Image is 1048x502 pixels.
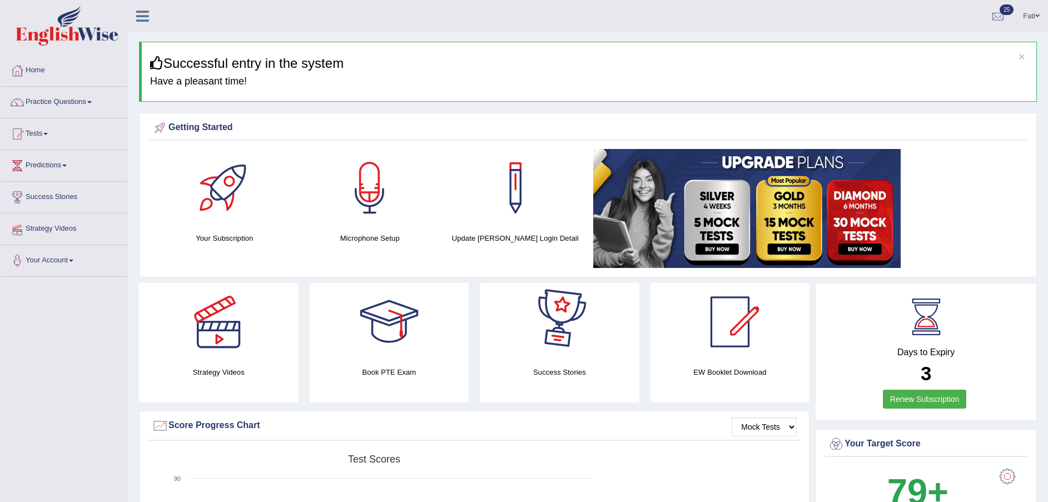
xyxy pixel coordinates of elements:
h4: Days to Expiry [828,347,1024,357]
a: Your Account [1,245,127,273]
button: × [1019,51,1025,62]
img: small5.jpg [593,149,901,268]
text: 90 [174,475,181,482]
h3: Successful entry in the system [150,56,1028,71]
a: Predictions [1,150,127,178]
h4: Book PTE Exam [310,366,469,378]
h4: Your Subscription [157,232,291,244]
tspan: Test scores [348,454,400,465]
h4: Update [PERSON_NAME] Login Detail [448,232,582,244]
a: Strategy Videos [1,213,127,241]
b: 3 [921,362,931,384]
h4: Strategy Videos [139,366,299,378]
h4: Have a pleasant time! [150,76,1028,87]
div: Getting Started [152,120,1024,136]
h4: Success Stories [480,366,639,378]
a: Practice Questions [1,87,127,115]
a: Home [1,55,127,83]
div: Your Target Score [828,436,1024,453]
a: Renew Subscription [883,390,967,409]
div: Score Progress Chart [152,417,797,434]
h4: EW Booklet Download [650,366,810,378]
a: Tests [1,118,127,146]
a: Success Stories [1,182,127,210]
h4: Microphone Setup [302,232,436,244]
span: 25 [1000,4,1014,15]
